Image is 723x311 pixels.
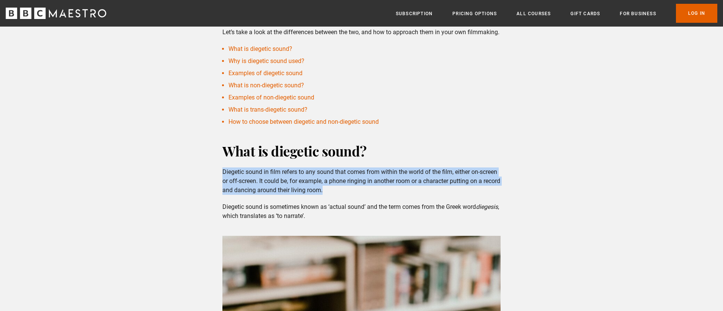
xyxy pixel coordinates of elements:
p: Let’s take a look at the differences between the two, and how to approach them in your own filmma... [222,28,501,37]
a: What is trans-diegetic sound? [228,106,307,113]
a: What is non-diegetic sound? [228,82,304,89]
a: What is diegetic sound? [228,45,292,52]
a: Examples of non-diegetic sound [228,94,314,101]
a: For business [620,10,656,17]
p: Diegetic sound in film refers to any sound that comes from within the world of the film, either o... [222,167,501,195]
a: Log In [676,4,717,23]
a: Why is diegetic sound used? [228,57,304,65]
a: All Courses [517,10,551,17]
em: diegesis [476,203,498,210]
a: Gift Cards [570,10,600,17]
svg: BBC Maestro [6,8,106,19]
a: Pricing Options [452,10,497,17]
a: How to choose between diegetic and non-diegetic sound [228,118,379,125]
nav: Primary [396,4,717,23]
p: Diegetic sound is sometimes known as ‘actual sound’ and the term comes from the Greek word , whic... [222,202,501,221]
a: Examples of diegetic sound [228,69,302,77]
h2: What is diegetic sound? [222,142,501,160]
a: Subscription [396,10,433,17]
